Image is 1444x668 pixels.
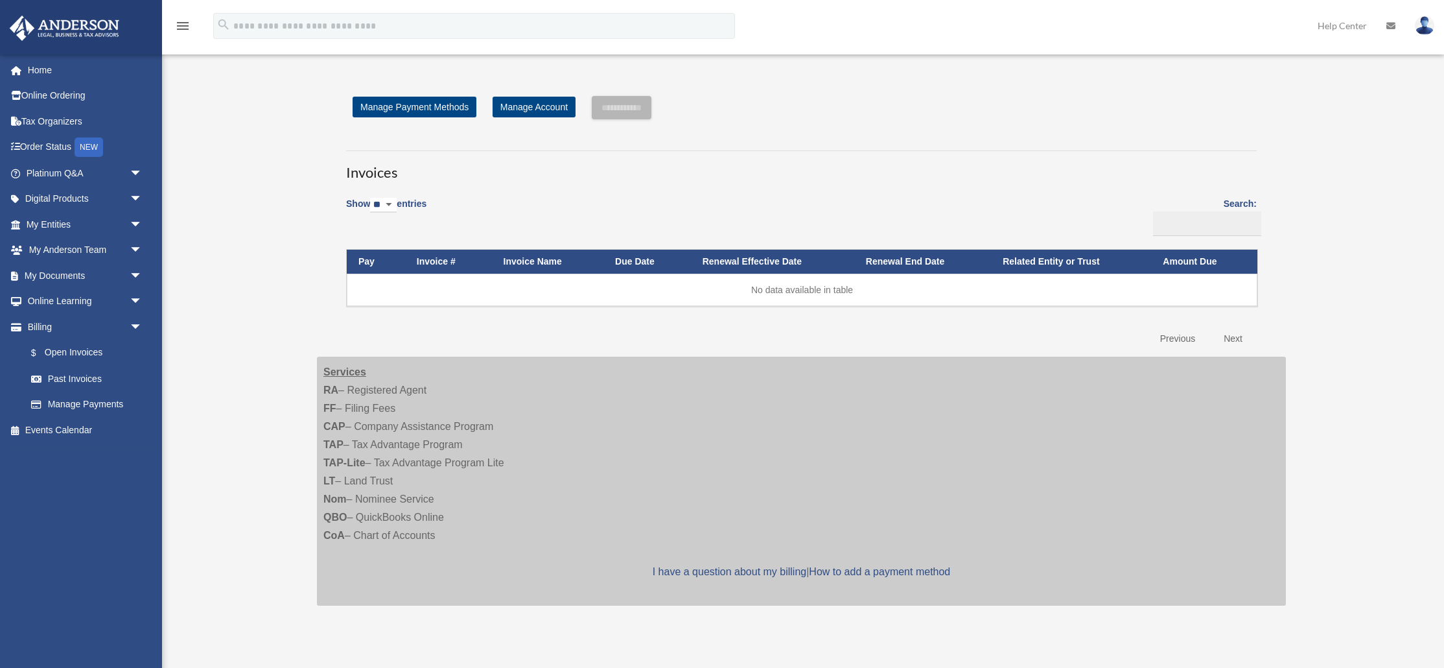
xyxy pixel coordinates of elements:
[9,417,162,443] a: Events Calendar
[18,340,149,366] a: $Open Invoices
[323,563,1279,581] p: |
[38,345,45,361] span: $
[323,475,335,486] strong: LT
[347,274,1257,306] td: No data available in table
[353,97,476,117] a: Manage Payment Methods
[1150,326,1205,352] a: Previous
[323,385,338,396] strong: RA
[9,160,162,186] a: Platinum Q&Aarrow_drop_down
[9,57,162,83] a: Home
[854,250,991,274] th: Renewal End Date: activate to sort column ascending
[18,392,156,418] a: Manage Payments
[323,512,347,523] strong: QBO
[130,314,156,340] span: arrow_drop_down
[9,108,162,134] a: Tax Organizers
[991,250,1151,274] th: Related Entity or Trust: activate to sort column ascending
[323,421,345,432] strong: CAP
[130,186,156,213] span: arrow_drop_down
[323,457,366,468] strong: TAP-Lite
[346,150,1257,183] h3: Invoices
[1415,16,1434,35] img: User Pic
[1151,250,1257,274] th: Amount Due: activate to sort column ascending
[323,403,336,414] strong: FF
[18,366,156,392] a: Past Invoices
[323,439,344,450] strong: TAP
[216,18,231,32] i: search
[9,186,162,212] a: Digital Productsarrow_drop_down
[130,263,156,289] span: arrow_drop_down
[9,211,162,237] a: My Entitiesarrow_drop_down
[9,237,162,263] a: My Anderson Teamarrow_drop_down
[323,494,347,505] strong: Nom
[603,250,691,274] th: Due Date: activate to sort column ascending
[809,566,950,577] a: How to add a payment method
[130,237,156,264] span: arrow_drop_down
[1214,326,1252,352] a: Next
[323,530,345,541] strong: CoA
[175,18,191,34] i: menu
[317,357,1286,606] div: – Registered Agent – Filing Fees – Company Assistance Program – Tax Advantage Program – Tax Advan...
[9,134,162,161] a: Order StatusNEW
[9,263,162,289] a: My Documentsarrow_drop_down
[1148,196,1257,236] label: Search:
[493,97,576,117] a: Manage Account
[405,250,492,274] th: Invoice #: activate to sort column ascending
[75,137,103,157] div: NEW
[9,289,162,315] a: Online Learningarrow_drop_down
[6,16,123,41] img: Anderson Advisors Platinum Portal
[9,314,156,340] a: Billingarrow_drop_down
[130,211,156,238] span: arrow_drop_down
[323,366,366,377] strong: Services
[130,289,156,315] span: arrow_drop_down
[492,250,604,274] th: Invoice Name: activate to sort column ascending
[691,250,854,274] th: Renewal Effective Date: activate to sort column ascending
[1153,211,1261,236] input: Search:
[370,198,397,213] select: Showentries
[9,83,162,109] a: Online Ordering
[347,250,405,274] th: Pay: activate to sort column descending
[130,160,156,187] span: arrow_drop_down
[175,23,191,34] a: menu
[653,566,806,577] a: I have a question about my billing
[346,196,426,226] label: Show entries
